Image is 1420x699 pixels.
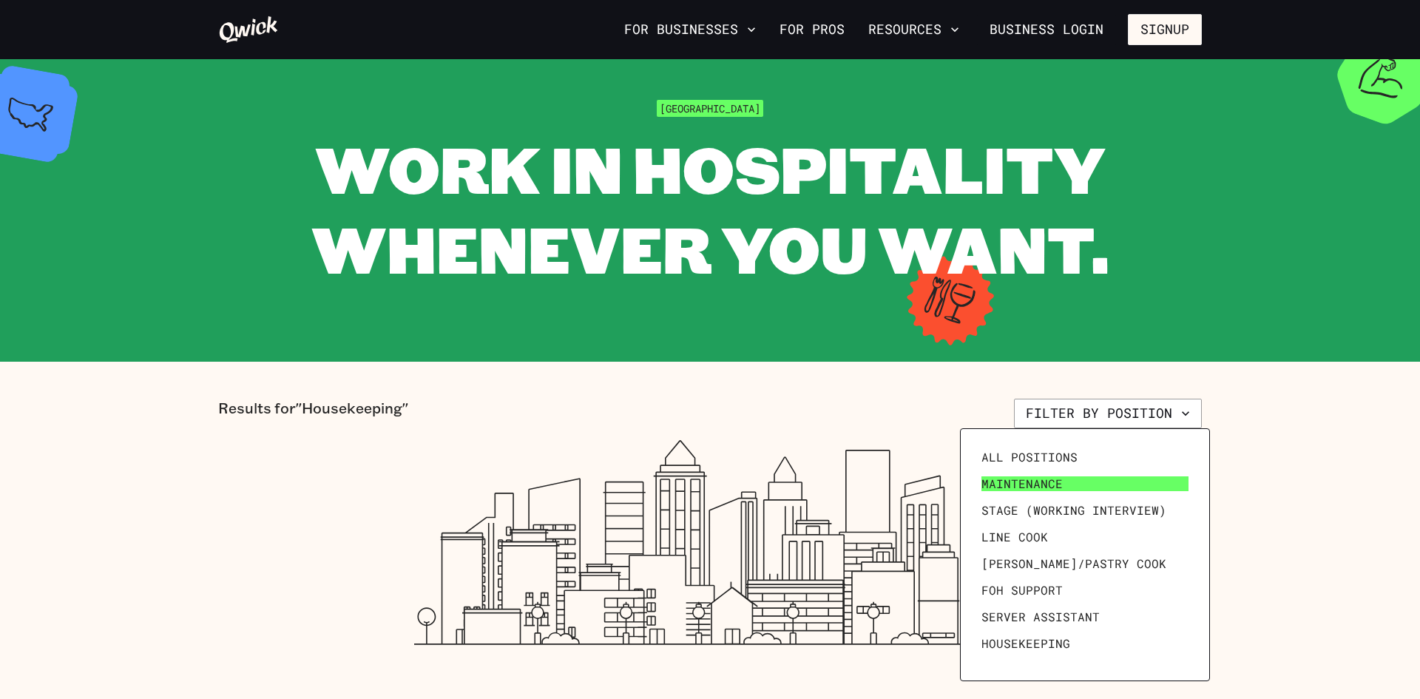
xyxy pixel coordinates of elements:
[981,663,1048,678] span: Prep Cook
[976,444,1194,666] ul: Filter by position
[981,530,1048,544] span: Line Cook
[981,609,1100,624] span: Server Assistant
[981,556,1166,571] span: [PERSON_NAME]/Pastry Cook
[981,476,1063,491] span: Maintenance
[981,450,1078,465] span: All Positions
[981,636,1070,651] span: Housekeeping
[981,583,1063,598] span: FOH Support
[981,503,1166,518] span: Stage (working interview)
